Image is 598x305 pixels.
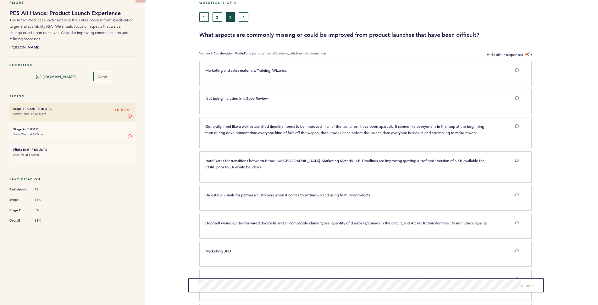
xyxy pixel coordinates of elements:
span: 4H 59M [115,107,129,113]
time: Started Mon. at 12:15pm [13,112,46,116]
span: The term "Product Launch" refers to the entire process from specification to general availability... [9,18,134,41]
button: 4 [239,12,248,22]
span: Stage 2 [9,207,28,213]
p: You are in Participants can see all balloons, which remain anonymous. [199,51,327,58]
span: Doorbell wiring guides for wired doorbells and all compatible chime types, quantity of doorbells/... [205,220,488,225]
h6: - Results [13,148,132,152]
h3: What aspects are commonly missing or could be improved from product launches that have been diffi... [199,31,593,39]
button: 1 [199,12,209,22]
b: Collaboration Mode. [213,51,244,55]
h6: - Pump [13,127,132,131]
span: Generally I feel like a well established timeline needs to be improved in all of the launches I h... [205,124,485,135]
h1: PES All Hands: Product Launch Experience [9,9,136,17]
button: Copy [93,72,111,81]
button: 2 [213,12,222,22]
h5: Participation [9,177,136,181]
b: [PERSON_NAME] [9,44,136,50]
span: Participants [9,186,28,193]
span: 0% [35,208,53,212]
span: Hard Dates for transitions between Beta>LA>[GEOGRAPHIC_DATA]. Marketing Material, KB Timelines ar... [205,158,485,169]
span: 63% [35,198,53,202]
small: Stage 2 [13,127,25,131]
span: Copy [97,74,107,79]
span: Marketing BPD [205,248,231,253]
h5: Shortlink [9,63,136,67]
span: Not being included in a Spec Review. [205,96,269,101]
h5: Flight [9,1,136,5]
button: 3 [226,12,235,22]
h6: - Contribute [13,107,132,111]
span: Submit [521,283,534,288]
span: Overall [9,217,28,224]
h5: Timing [9,94,136,98]
span: Hide other responses [487,52,523,57]
span: Marketing and sales materials. Training. Wizards. [205,68,287,73]
span: Digestible visuals for partners/customers when it comes to setting up and using features/products [205,192,370,197]
span: 16 [35,187,53,192]
button: Submit [521,282,534,289]
span: Product/feature being in a more complete state at the point of launch. We often need to create do... [205,276,489,288]
h5: Question 3 of 4 [199,1,593,5]
span: 63% [35,218,53,223]
time: Starts Wed. at 8:00pm [13,132,43,136]
small: Stage 1 [13,107,25,111]
small: Flight End [13,148,29,152]
span: Stage 1 [9,197,28,203]
time: Ends Fri. at 8:00pm [13,153,39,157]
